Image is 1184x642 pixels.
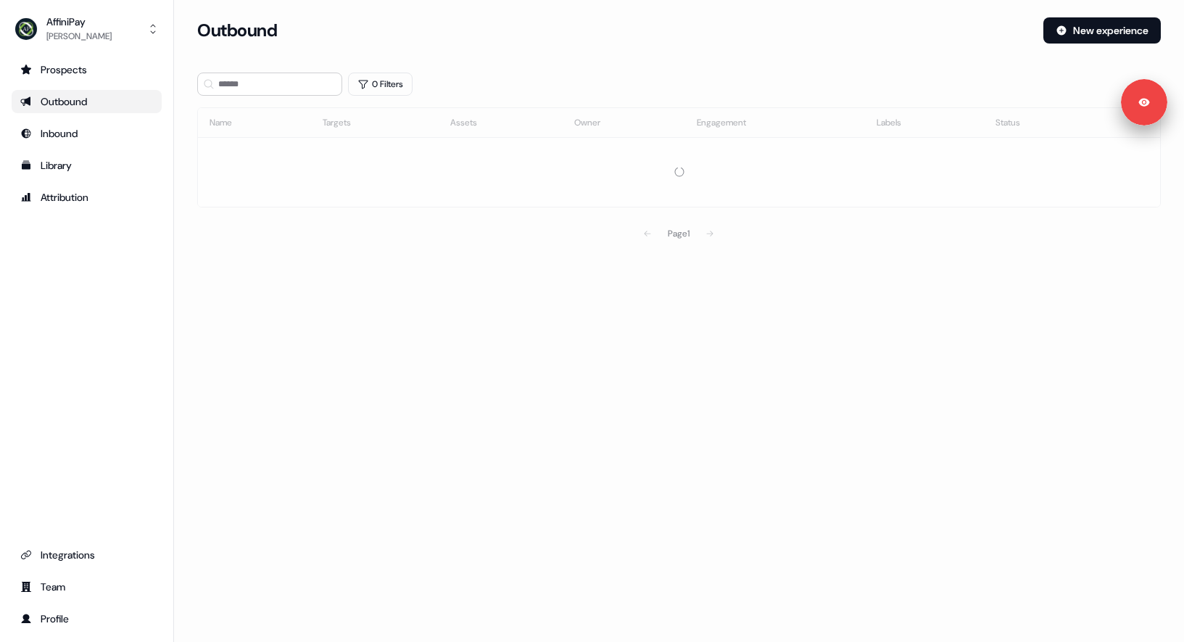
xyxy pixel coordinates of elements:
button: New experience [1043,17,1161,44]
div: Inbound [20,126,153,141]
div: Prospects [20,62,153,77]
h3: Outbound [197,20,277,41]
div: Outbound [20,94,153,109]
a: Go to profile [12,607,162,630]
a: Go to prospects [12,58,162,81]
a: Go to attribution [12,186,162,209]
div: Profile [20,612,153,626]
a: Go to team [12,575,162,598]
div: Team [20,580,153,594]
button: 0 Filters [348,73,413,96]
div: [PERSON_NAME] [46,29,112,44]
div: Library [20,158,153,173]
a: Go to Inbound [12,122,162,145]
a: Go to templates [12,154,162,177]
div: AffiniPay [46,15,112,29]
a: Go to integrations [12,543,162,567]
div: Attribution [20,190,153,205]
a: Go to outbound experience [12,90,162,113]
div: Integrations [20,548,153,562]
button: AffiniPay[PERSON_NAME] [12,12,162,46]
